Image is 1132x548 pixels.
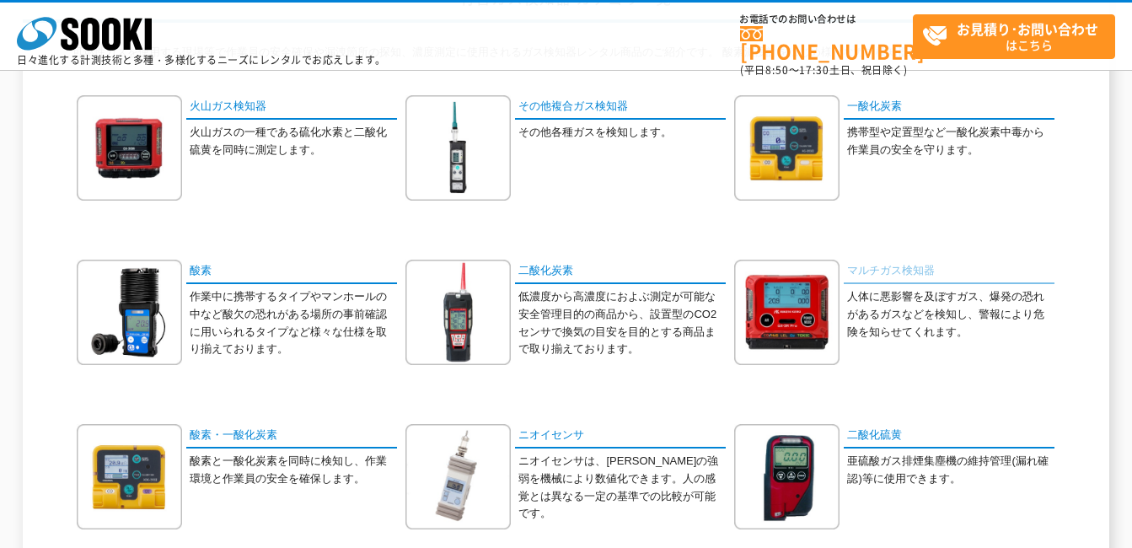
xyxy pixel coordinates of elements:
[518,453,726,523] p: ニオイセンサは、[PERSON_NAME]の強弱を機械により数値化できます。人の感覚とは異なる一定の基準での比較が可能です。
[922,15,1114,57] span: はこちら
[515,95,726,120] a: その他複合ガス検知器
[515,260,726,284] a: 二酸化炭素
[518,124,726,142] p: その他各種ガスを検知します。
[844,95,1054,120] a: 一酸化炭素
[844,260,1054,284] a: マルチガス検知器
[77,260,182,365] img: 酸素
[740,14,913,24] span: お電話でのお問い合わせは
[844,424,1054,449] a: 二酸化硫黄
[186,95,397,120] a: 火山ガス検知器
[17,55,386,65] p: 日々進化する計測技術と多種・多様化するニーズにレンタルでお応えします。
[77,95,182,201] img: 火山ガス検知器
[518,288,726,358] p: 低濃度から高濃度におよぶ測定が可能な安全管理目的の商品から、設置型のCO2センサで換気の目安を目的とする商品まで取り揃えております。
[405,260,511,365] img: 二酸化炭素
[765,62,789,78] span: 8:50
[734,260,840,365] img: マルチガス検知器
[847,288,1054,341] p: 人体に悪影響を及ぼすガス、爆発の恐れがあるガスなどを検知し、警報により危険を知らせてくれます。
[515,424,726,449] a: ニオイセンサ
[77,424,182,529] img: 酸素・一酸化炭素
[847,453,1054,488] p: 亜硫酸ガス排煙集塵機の維持管理(漏れ確認)等に使用できます。
[799,62,829,78] span: 17:30
[186,260,397,284] a: 酸素
[734,95,840,201] img: 一酸化炭素
[847,124,1054,159] p: 携帯型や定置型など一酸化炭素中毒から作業員の安全を守ります。
[190,453,397,488] p: 酸素と一酸化炭素を同時に検知し、作業環境と作業員の安全を確保します。
[190,124,397,159] p: 火山ガスの一種である硫化水素と二酸化硫黄を同時に測定します。
[190,288,397,358] p: 作業中に携帯するタイプやマンホールの中など酸欠の恐れがある場所の事前確認に用いられるタイプなど様々な仕様を取り揃えております。
[740,62,907,78] span: (平日 ～ 土日、祝日除く)
[734,424,840,529] img: 二酸化硫黄
[186,424,397,449] a: 酸素・一酸化炭素
[740,26,913,61] a: [PHONE_NUMBER]
[957,19,1098,39] strong: お見積り･お問い合わせ
[405,95,511,201] img: その他複合ガス検知器
[913,14,1115,59] a: お見積り･お問い合わせはこちら
[405,424,511,529] img: ニオイセンサ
